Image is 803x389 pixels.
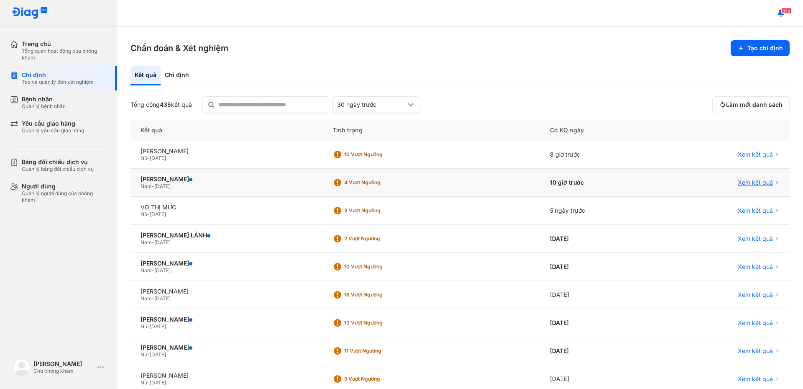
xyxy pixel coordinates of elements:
div: [DATE] [540,281,658,309]
span: Nữ [141,155,147,161]
span: [DATE] [150,351,166,358]
div: Người dùng [22,183,107,190]
span: - [147,323,150,330]
span: Xem kết quả [738,263,773,270]
button: Làm mới danh sách [712,96,790,113]
div: Tạo và quản lý đơn xét nghiệm [22,79,94,85]
div: VÕ THỊ MỨC [141,204,312,211]
div: 3 Vượt ngưỡng [344,207,411,214]
div: Bệnh nhân [22,95,66,103]
span: [DATE] [150,323,166,330]
div: [PERSON_NAME] [141,260,312,267]
div: Quản lý người dùng của phòng khám [22,190,107,204]
div: 2 Vượt ngưỡng [344,235,411,242]
div: 10 Vượt ngưỡng [344,263,411,270]
span: - [152,239,154,245]
div: 5 ngày trước [540,197,658,225]
span: [DATE] [154,267,171,273]
div: [PERSON_NAME] LÀNH [141,232,312,239]
span: Xem kết quả [738,235,773,242]
span: 858 [781,8,791,14]
span: [DATE] [150,211,166,217]
div: [PERSON_NAME] [141,147,312,155]
div: Quản lý bảng đối chiếu dịch vụ [22,166,94,173]
span: Xem kết quả [738,375,773,383]
span: Nam [141,239,152,245]
button: Tạo chỉ định [731,40,790,56]
span: Xem kết quả [738,207,773,214]
span: Nữ [141,379,147,386]
span: [DATE] [154,295,171,301]
div: Chủ phòng khám [33,368,94,374]
span: Nam [141,183,152,189]
div: [DATE] [540,253,658,281]
h3: Chẩn đoán & Xét nghiệm [130,42,228,54]
div: [PERSON_NAME] [141,288,312,295]
span: - [147,211,150,217]
div: Chỉ định [22,71,94,79]
span: Xem kết quả [738,291,773,299]
div: [DATE] [540,225,658,253]
span: [DATE] [154,239,171,245]
div: Chỉ định [161,66,193,85]
div: Yêu cầu giao hàng [22,120,84,127]
span: Xem kết quả [738,347,773,355]
span: Làm mới danh sách [726,101,783,108]
div: 10 Vượt ngưỡng [344,151,411,158]
div: Kết quả [130,66,161,85]
div: Tổng quan hoạt động của phòng khám [22,48,107,61]
div: Tình trạng [322,120,540,141]
div: [PERSON_NAME] [33,360,94,368]
div: 8 giờ trước [540,141,658,169]
span: Nữ [141,211,147,217]
div: Trang chủ [22,40,107,48]
span: - [147,155,150,161]
div: Quản lý bệnh nhân [22,103,66,110]
span: - [152,183,154,189]
div: 10 giờ trước [540,169,658,197]
span: - [152,267,154,273]
div: Tổng cộng kết quả [130,101,192,108]
span: - [147,379,150,386]
span: Nữ [141,323,147,330]
span: [DATE] [154,183,171,189]
span: Nam [141,295,152,301]
div: Có KQ ngày [540,120,658,141]
div: 11 Vượt ngưỡng [344,348,411,354]
span: Nữ [141,351,147,358]
div: 30 ngày trước [337,101,406,108]
div: 5 Vượt ngưỡng [344,376,411,382]
img: logo [12,7,48,20]
span: Xem kết quả [738,151,773,158]
img: logo [13,359,30,376]
div: 16 Vượt ngưỡng [344,291,411,298]
div: [PERSON_NAME] [141,316,312,323]
div: [PERSON_NAME] [141,372,312,379]
div: [DATE] [540,309,658,337]
div: Quản lý yêu cầu giao hàng [22,127,84,134]
div: 13 Vượt ngưỡng [344,319,411,326]
span: [DATE] [150,155,166,161]
span: Nam [141,267,152,273]
div: Bảng đối chiếu dịch vụ [22,158,94,166]
span: Xem kết quả [738,319,773,327]
span: - [152,295,154,301]
span: - [147,351,150,358]
div: [PERSON_NAME] [141,344,312,351]
div: [PERSON_NAME] [141,175,312,183]
div: 4 Vượt ngưỡng [344,179,411,186]
div: [DATE] [540,337,658,365]
span: 435 [160,101,171,108]
span: Xem kết quả [738,179,773,186]
div: Kết quả [130,120,322,141]
span: [DATE] [150,379,166,386]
